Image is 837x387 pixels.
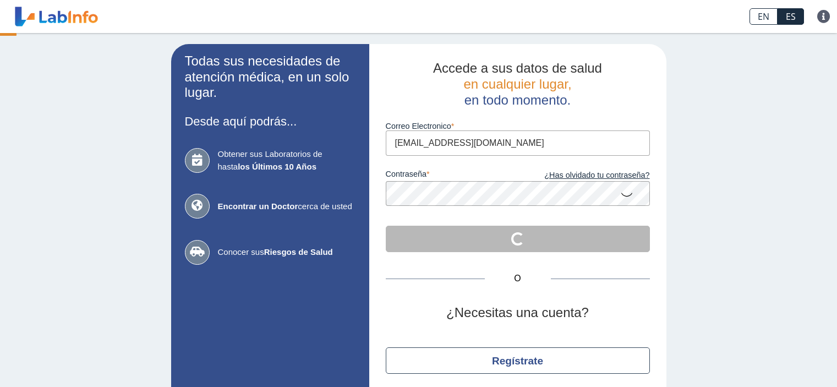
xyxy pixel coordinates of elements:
[185,115,355,128] h3: Desde aquí podrás...
[218,201,298,211] b: Encontrar un Doctor
[386,347,650,374] button: Regístrate
[485,272,551,285] span: O
[386,122,650,130] label: Correo Electronico
[218,246,355,259] span: Conocer sus
[386,305,650,321] h2: ¿Necesitas una cuenta?
[264,247,333,257] b: Riesgos de Salud
[433,61,602,75] span: Accede a sus datos de salud
[185,53,355,101] h2: Todas sus necesidades de atención médica, en un solo lugar.
[386,170,518,182] label: contraseña
[464,92,571,107] span: en todo momento.
[218,200,355,213] span: cerca de usted
[778,8,804,25] a: ES
[518,170,650,182] a: ¿Has olvidado tu contraseña?
[750,8,778,25] a: EN
[238,162,316,171] b: los Últimos 10 Años
[218,148,355,173] span: Obtener sus Laboratorios de hasta
[463,77,571,91] span: en cualquier lugar,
